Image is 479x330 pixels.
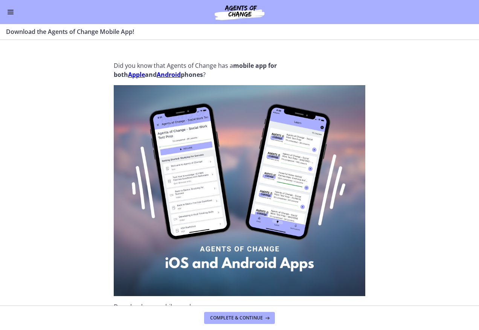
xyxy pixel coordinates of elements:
a: Apple [128,70,145,79]
p: Did you know that Agents of Change has a ? [114,61,365,79]
strong: and [145,70,157,79]
span: Complete & continue [210,315,263,321]
strong: phones [181,70,203,79]
h3: Download the Agents of Change Mobile App! [6,27,464,36]
button: Enable menu [6,8,15,17]
button: Complete & continue [204,312,275,324]
p: Download our mobile app here: [114,302,365,311]
img: Agents of Change [194,3,285,21]
img: Agents_of_Change_Mobile_App_Now_Available!.png [114,85,365,296]
a: Android [157,70,181,79]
